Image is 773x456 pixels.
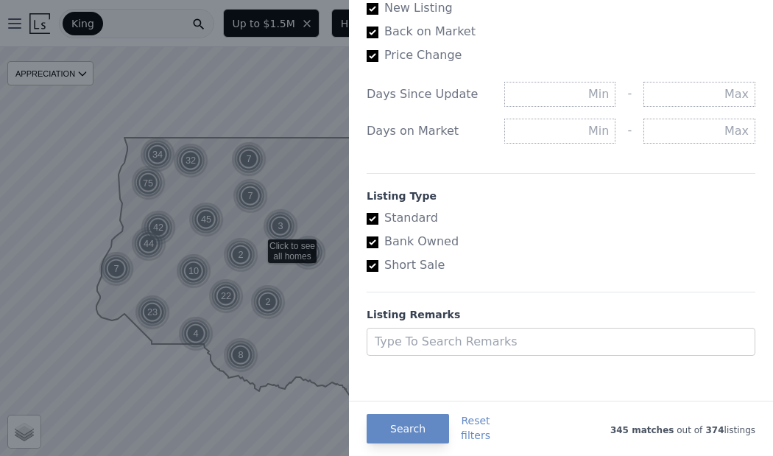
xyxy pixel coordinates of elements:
[367,85,493,103] div: Days Since Update
[627,119,632,144] div: -
[367,260,378,272] input: Short Sale
[610,425,674,435] span: 345 matches
[702,425,724,435] span: 374
[367,46,744,64] label: Price Change
[367,3,378,15] input: New Listing
[367,256,744,274] label: Short Sale
[367,414,449,443] button: Search
[367,23,744,41] label: Back on Market
[461,413,490,443] button: Resetfilters
[504,119,616,144] input: Min
[367,236,378,248] input: Bank Owned
[627,82,632,107] div: -
[367,189,755,203] div: Listing Type
[643,119,755,144] input: Max
[367,213,378,225] input: Standard
[490,421,755,436] div: out of listings
[643,82,755,107] input: Max
[367,209,744,227] label: Standard
[367,307,755,322] div: Listing Remarks
[367,50,378,62] input: Price Change
[367,27,378,38] input: Back on Market
[367,233,744,250] label: Bank Owned
[367,122,493,140] div: Days on Market
[504,82,616,107] input: Min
